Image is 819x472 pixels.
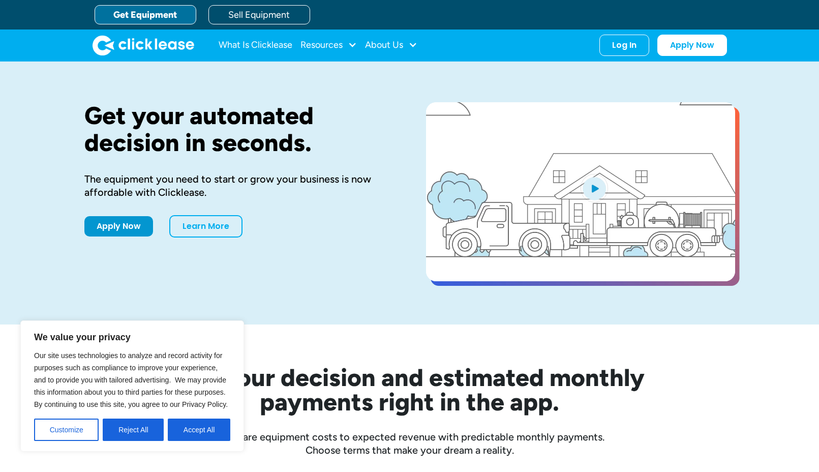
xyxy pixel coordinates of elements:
div: Log In [612,40,636,50]
div: Resources [300,35,357,55]
a: Learn More [169,215,242,238]
button: Accept All [168,419,230,441]
a: Apply Now [84,216,153,237]
a: Apply Now [657,35,727,56]
div: Compare equipment costs to expected revenue with predictable monthly payments. Choose terms that ... [84,430,735,457]
button: Customize [34,419,99,441]
a: home [93,35,194,55]
a: Get Equipment [95,5,196,24]
img: Clicklease logo [93,35,194,55]
a: open lightbox [426,102,735,281]
div: The equipment you need to start or grow your business is now affordable with Clicklease. [84,172,393,199]
div: About Us [365,35,417,55]
h2: See your decision and estimated monthly payments right in the app. [125,365,694,414]
button: Reject All [103,419,164,441]
p: We value your privacy [34,331,230,343]
span: Our site uses technologies to analyze and record activity for purposes such as compliance to impr... [34,351,228,408]
img: Blue play button logo on a light blue circular background [581,174,608,202]
h1: Get your automated decision in seconds. [84,102,393,156]
a: Sell Equipment [208,5,310,24]
a: What Is Clicklease [219,35,292,55]
div: We value your privacy [20,320,244,452]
